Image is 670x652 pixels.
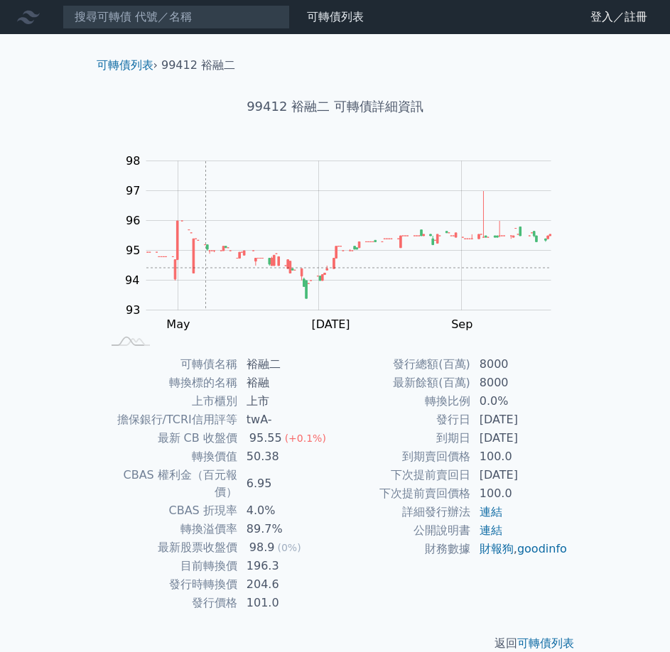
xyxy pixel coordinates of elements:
g: Chart [118,154,573,331]
tspan: 93 [126,303,140,317]
td: 到期賣回價格 [335,447,471,466]
tspan: 98 [126,154,140,168]
h1: 99412 裕融二 可轉債詳細資訊 [85,97,585,116]
a: 可轉債列表 [97,58,153,72]
td: 擔保銀行/TCRI信用評等 [102,411,238,429]
td: 4.0% [238,501,335,520]
td: 財務數據 [335,540,471,558]
td: 89.7% [238,520,335,538]
td: 最新 CB 收盤價 [102,429,238,447]
td: twA- [238,411,335,429]
div: 98.9 [247,539,278,556]
td: 轉換溢價率 [102,520,238,538]
div: 95.55 [247,430,285,447]
a: 登入／註冊 [579,6,659,28]
td: 詳細發行辦法 [335,503,471,521]
a: goodinfo [517,542,567,555]
td: 8000 [471,374,568,392]
tspan: Sep [451,317,472,331]
td: 裕融二 [238,355,335,374]
a: 可轉債列表 [517,636,574,650]
td: CBAS 折現率 [102,501,238,520]
td: 100.0 [471,447,568,466]
td: 50.38 [238,447,335,466]
li: › [97,57,158,74]
td: 最新餘額(百萬) [335,374,471,392]
td: [DATE] [471,429,568,447]
td: 6.95 [238,466,335,501]
td: 裕融 [238,374,335,392]
td: 101.0 [238,594,335,612]
td: 轉換標的名稱 [102,374,238,392]
input: 搜尋可轉債 代號／名稱 [63,5,290,29]
td: 8000 [471,355,568,374]
span: (+0.1%) [285,433,326,444]
td: 到期日 [335,429,471,447]
tspan: [DATE] [311,317,350,331]
td: 196.3 [238,557,335,575]
td: 下次提前賣回日 [335,466,471,484]
p: 返回 [85,635,585,652]
td: 可轉債名稱 [102,355,238,374]
td: 公開說明書 [335,521,471,540]
li: 99412 裕融二 [161,57,235,74]
td: CBAS 權利金（百元報價） [102,466,238,501]
td: 目前轉換價 [102,557,238,575]
td: 0.0% [471,392,568,411]
td: [DATE] [471,466,568,484]
td: 發行日 [335,411,471,429]
a: 連結 [480,523,502,537]
tspan: 95 [126,244,140,257]
td: 100.0 [471,484,568,503]
td: 發行價格 [102,594,238,612]
td: 轉換比例 [335,392,471,411]
a: 可轉債列表 [307,10,364,23]
td: 轉換價值 [102,447,238,466]
a: 連結 [480,505,502,518]
td: 發行總額(百萬) [335,355,471,374]
td: 下次提前賣回價格 [335,484,471,503]
tspan: May [166,317,190,331]
a: 財報狗 [480,542,514,555]
td: , [471,540,568,558]
td: 204.6 [238,575,335,594]
td: [DATE] [471,411,568,429]
span: (0%) [277,542,301,553]
td: 最新股票收盤價 [102,538,238,557]
td: 上市 [238,392,335,411]
td: 上市櫃別 [102,392,238,411]
tspan: 97 [126,184,140,197]
tspan: 96 [126,214,140,227]
td: 發行時轉換價 [102,575,238,594]
tspan: 94 [125,273,139,287]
